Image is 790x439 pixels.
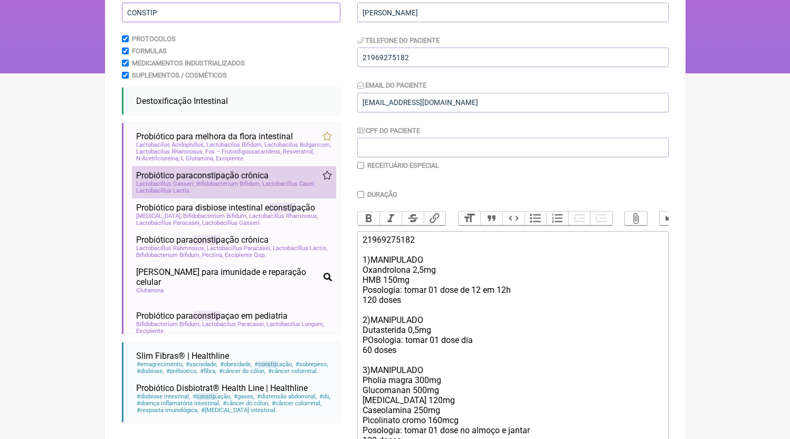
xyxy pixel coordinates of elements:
[196,393,217,400] span: constip
[402,212,424,225] button: Strikethrough
[136,267,319,287] span: [PERSON_NAME] para imunidade e reparação celular
[268,368,319,375] span: câncer colorretal
[202,321,265,328] span: Lactobacilus Paracasei
[216,155,245,162] span: Excipiente
[233,393,255,400] span: gases
[136,148,204,155] span: Lactobacilus Rhamnosus
[132,47,167,55] label: Formulas
[264,141,331,148] span: Lactobacilus Bulgaricum
[625,212,647,225] button: Attach Files
[480,212,502,225] button: Quote
[136,219,201,226] span: Lactobacillus Paracasei
[459,212,481,225] button: Heading
[136,393,191,400] span: disbiose intestinal
[266,321,324,328] span: Lactobacilus Longum
[254,361,293,368] span: ação
[546,212,568,225] button: Numbers
[132,59,245,67] label: Medicamentos Industrializados
[136,141,205,148] span: Lactobacilus Acidophillus
[256,393,317,400] span: distensão abdominal
[202,252,223,259] span: Pectina
[181,155,214,162] span: L Glutamina
[132,35,176,43] label: Protocolos
[568,212,591,225] button: Decrease Level
[590,212,612,225] button: Increase Level
[502,212,525,225] button: Code
[273,245,327,252] span: Lactobacillus Lactis
[283,148,314,155] span: Resveratrol
[379,212,402,225] button: Italic
[136,187,191,194] span: Lactobacillus Lactis
[269,203,297,213] span: constip
[185,361,218,368] span: saciedade
[136,180,195,187] span: Lactobacillus Gasseri
[357,36,440,44] label: Telefone do Paciente
[220,361,252,368] span: obesidade
[258,361,279,368] span: constip
[199,368,217,375] span: fibra
[357,81,427,89] label: Email do Paciente
[136,407,199,414] span: resposta imunológica
[136,400,221,407] span: doença inflamatória intestinal
[166,368,198,375] span: prébiotico
[136,368,164,375] span: disbiose
[132,71,227,79] label: Suplementos / Cosméticos
[136,245,205,252] span: Lactobacillus Rahmnosus
[319,393,331,400] span: dii
[196,180,261,187] span: Bifidobacterium Bifidum
[136,351,229,361] span: Slim Fibras® | Healthline
[136,321,201,328] span: Bifidobacterium Bifidum
[136,203,315,213] span: Probiótico para disbiose intestinal e ação
[122,3,340,22] input: exemplo: emagrecimento, ansiedade
[367,190,397,198] label: Duração
[367,161,439,169] label: Receituário Especial
[136,155,179,162] span: N-Acetilcisteína
[136,287,165,294] span: Glutamina
[358,212,380,225] button: Bold
[206,141,263,148] span: Lactobacilus Bifidum
[183,213,248,219] span: Bifidobacterium Bifidum
[218,368,266,375] span: câncer do cólon
[136,383,308,393] span: Probiótico Disbiotrat® Health Line | Healthline
[193,235,221,245] span: constip
[205,148,281,155] span: Fos – Frutooligossacarídeos
[207,245,271,252] span: Lactobacillus Paracasei
[136,235,269,245] span: Probiótico para ação crônica
[136,170,269,180] span: Probiótico para ação crônica
[271,400,322,407] span: câncer colorretal
[201,407,278,414] span: [MEDICAL_DATA] intestinal
[249,213,318,219] span: Lactobacillus Rhamnosus
[525,212,547,225] button: Bullets
[262,180,315,187] span: Lactobacillus Casei
[136,361,184,368] span: emagrecimento
[222,400,270,407] span: câncer do cólon
[660,212,682,225] button: Undo
[357,127,421,135] label: CPF do Paciente
[136,252,201,259] span: Bifidobacterium Bifidum
[136,311,288,321] span: Probiótico para açao em pediatria
[136,131,293,141] span: Probiótico para melhora da flora intestinal
[202,219,261,226] span: Lactobacillus Gasseri
[136,96,228,106] span: Destoxificação Intestinal
[225,252,266,259] span: Excipiente Qsp
[424,212,446,225] button: Link
[136,328,165,335] span: Excipiente
[295,361,328,368] span: sobrepeso
[193,311,221,321] span: constip
[192,393,232,400] span: ação
[136,213,182,219] span: [MEDICAL_DATA]
[193,170,221,180] span: constip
